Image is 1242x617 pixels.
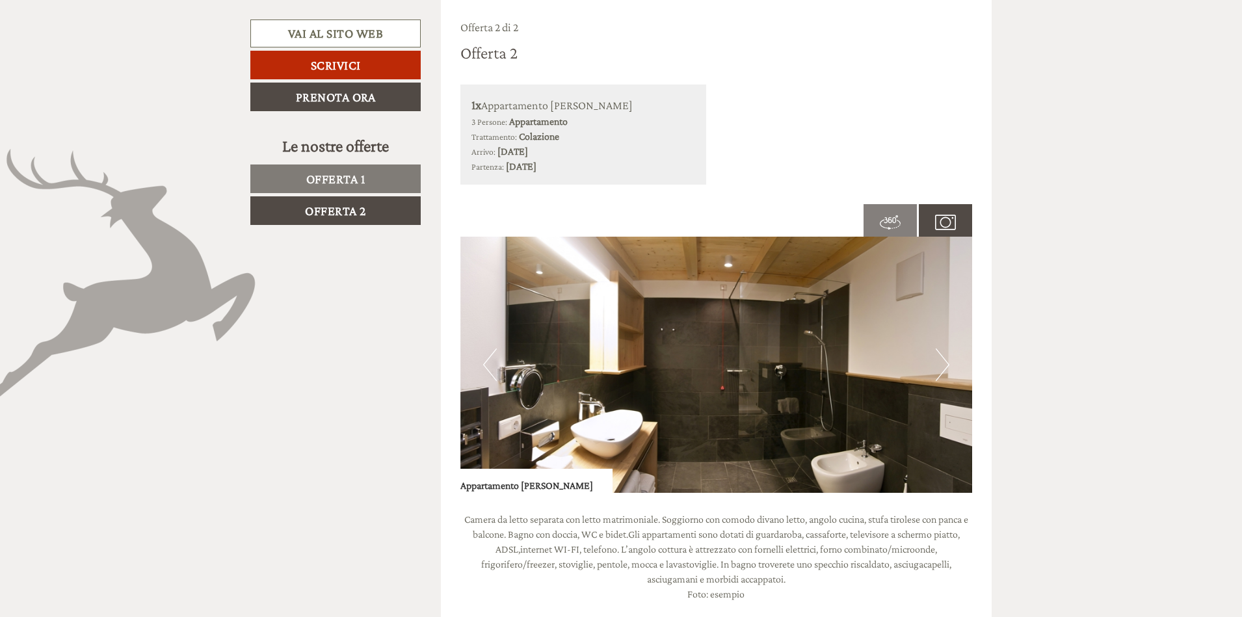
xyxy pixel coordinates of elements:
[460,21,518,34] span: Offerta 2 di 2
[471,147,495,157] small: Arrivo:
[460,237,973,493] img: image
[483,348,497,381] button: Previous
[460,469,613,493] div: Appartamento [PERSON_NAME]
[471,162,504,172] small: Partenza:
[497,146,528,157] b: [DATE]
[305,203,366,218] span: Offerta 2
[471,117,507,127] small: 3 Persone:
[935,212,956,233] img: camera.svg
[471,132,517,142] small: Trattamento:
[20,38,173,48] div: Zin Senfter Residence
[10,35,179,75] div: Buon giorno, come possiamo aiutarla?
[509,116,568,127] b: Appartamento
[519,131,559,142] b: Colazione
[936,348,949,381] button: Next
[250,51,421,79] a: Scrivici
[460,512,973,601] p: Camera da letto separata con letto matrimoniale. Soggiorno con comodo divano letto, angolo cucina...
[471,98,481,112] b: 1x
[250,134,421,158] div: Le nostre offerte
[250,20,421,47] a: Vai al sito web
[471,96,696,114] div: Appartamento [PERSON_NAME]
[250,83,421,111] a: Prenota ora
[880,212,901,233] img: 360-grad.svg
[506,161,536,172] b: [DATE]
[306,172,365,186] span: Offerta 1
[440,337,513,365] button: Invia
[460,41,518,65] div: Offerta 2
[20,63,173,72] small: 12:06
[228,10,285,32] div: martedì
